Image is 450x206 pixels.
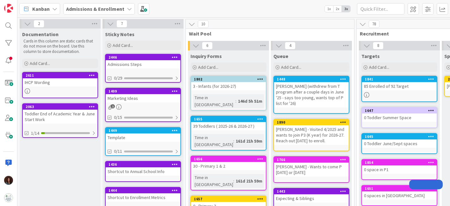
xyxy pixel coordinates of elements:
div: 0 space in P1 [362,165,437,174]
span: Add Card... [198,64,218,70]
div: 1841 [362,76,437,82]
div: 165539 Toddlers ( 2025-26 & 2026-27 ) [191,116,266,130]
span: Documentation [22,31,59,37]
div: Time in [GEOGRAPHIC_DATA] [193,94,235,108]
div: Toddler End of Academic Year & June Start Work [23,110,97,124]
span: : [233,138,234,145]
div: 16510 spaces in [GEOGRAPHIC_DATA] [362,186,437,200]
div: 1656 [194,157,266,161]
a: 165630 - Primary 1 & 2Time in [GEOGRAPHIC_DATA]:161d 21h 59m [191,156,266,190]
div: 18023 - Infants (for 2026-27) [191,76,266,90]
span: Queue [273,53,288,59]
a: 18023 - Infants (for 2026-27)Time in [GEOGRAPHIC_DATA]:146d 5h 51m [191,76,266,111]
div: 1443 [274,189,349,194]
span: 1/14 [31,130,39,137]
div: 1448 [274,76,349,82]
a: 2063Toddler End of Academic Year & June Start Work1/14 [22,103,98,138]
span: 1x [325,6,333,12]
div: 161d 21h 59m [234,138,264,145]
div: 18540 space in P1 [362,160,437,174]
p: Cards in this column are static cards that do not move on the board. Use this column to store doc... [23,39,97,54]
a: 165539 Toddlers ( 2025-26 & 2026-27 )Time in [GEOGRAPHIC_DATA]:161d 21h 59m [191,116,266,151]
div: 1657 [191,196,266,202]
span: 0/29 [114,75,122,81]
div: 1436Shortcut to Annual School Info [106,162,180,176]
span: Add Card... [281,64,301,70]
img: RF [4,176,13,185]
div: 3 - Infants (for 2026-27) [191,82,266,90]
div: 1645 [365,134,437,139]
div: 2446 [106,55,180,60]
div: 1449Template [106,128,180,142]
div: Template [106,133,180,142]
div: 161d 21h 59m [234,177,264,184]
div: 1854 [362,160,437,165]
span: 6 [202,42,213,49]
div: 2063 [26,105,97,109]
div: 39 Toddlers ( 2025-26 & 2026-27 ) [191,122,266,130]
div: 2611 [23,73,97,78]
div: 85 Enrolled of 92 Target [362,82,437,90]
div: 1409Marketing Ideas [106,88,180,102]
div: 1890[PERSON_NAME] - Visited 4/2025 and wants to join P3 (K year) for 2026-27. Reach out [DATE] to... [274,119,349,145]
div: Shortcut to Enrollment Metrics [106,193,180,202]
div: 146d 5h 51m [236,98,264,105]
div: 1436 [109,162,180,167]
div: 1766[PERSON_NAME] - Wants to come P [DATE] or [DATE] [274,157,349,177]
div: Admissions Steps [106,60,180,68]
a: 18540 space in P1 [361,159,437,180]
span: 3x [342,6,350,12]
div: 1655 [194,117,266,121]
div: 1655 [191,116,266,122]
span: : [233,177,234,184]
span: 78 [369,20,379,28]
div: 1651 [365,186,437,191]
span: 7 [116,20,127,28]
span: 2 [34,20,44,28]
div: 30 - Primary 1 & 2 [191,162,266,170]
a: 16470 Toddler Summer Space [361,107,437,128]
div: Time in [GEOGRAPHIC_DATA] [193,134,233,148]
b: Admissions & Enrollment [66,6,124,12]
a: 1766[PERSON_NAME] - Wants to come P [DATE] or [DATE] [273,156,349,183]
span: 2x [333,6,342,12]
a: 1448[PERSON_NAME] (withdrew from T program after a couple days in June '25 - says too young, want... [273,76,349,114]
div: Marketing Ideas [106,94,180,102]
span: Wait Pool [189,30,346,37]
div: 1802 [194,77,266,81]
div: 1444 [106,188,180,193]
a: 2611IHCP Wording [22,72,98,98]
span: 4 [285,42,296,49]
div: [PERSON_NAME] - Wants to come P [DATE] or [DATE] [274,163,349,177]
div: 16470 Toddler Summer Space [362,108,437,122]
span: 0/11 [114,148,122,155]
img: Visit kanbanzone.com [4,4,13,13]
div: 2446 [109,55,180,60]
div: 1409 [106,88,180,94]
div: IHCP Wording [23,78,97,87]
div: 1448[PERSON_NAME] (withdrew from T program after a couple days in June '25 - says too young, want... [274,76,349,107]
div: 1444Shortcut to Enrollment Metrics [106,188,180,202]
a: 16510 spaces in [GEOGRAPHIC_DATA] [361,185,437,206]
div: 1444 [109,188,180,193]
span: 0/15 [114,114,122,121]
div: 1449 [106,128,180,133]
span: : [235,98,236,105]
div: 1443Expecting & Siblings [274,189,349,203]
div: Time in [GEOGRAPHIC_DATA] [193,174,233,188]
a: 1409Marketing Ideas0/15 [105,88,181,122]
div: [PERSON_NAME] - Visited 4/2025 and wants to join P3 (K year) for 2026-27. Reach out [DATE] to enr... [274,125,349,145]
a: 1890[PERSON_NAME] - Visited 4/2025 and wants to join P3 (K year) for 2026-27. Reach out [DATE] to... [273,119,349,151]
span: 1 [111,104,115,108]
div: 1647 [365,108,437,113]
div: 2063Toddler End of Academic Year & June Start Work [23,104,97,124]
div: Shortcut to Annual School Info [106,167,180,176]
div: 1890 [277,120,349,125]
div: 184185 Enrolled of 92 Target [362,76,437,90]
a: 1449Template0/11 [105,127,181,156]
div: 2063 [23,104,97,110]
div: 1651 [362,186,437,191]
span: Targets [361,53,380,59]
span: Kanban [32,5,50,13]
a: 1436Shortcut to Annual School Info [105,161,181,182]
